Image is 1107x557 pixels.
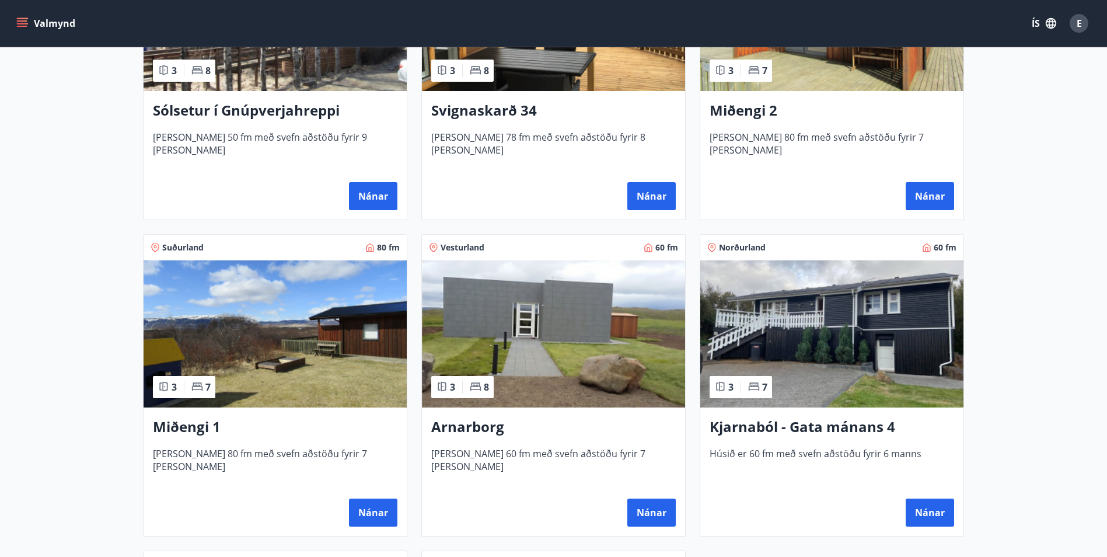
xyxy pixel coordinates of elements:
span: 60 fm [934,242,956,253]
span: 3 [728,64,734,77]
button: ÍS [1025,13,1063,34]
span: 3 [172,64,177,77]
span: 7 [762,381,767,394]
span: 80 fm [377,242,400,253]
button: menu [14,13,80,34]
span: [PERSON_NAME] 50 fm með svefn aðstöðu fyrir 9 [PERSON_NAME] [153,131,397,169]
span: Vesturland [441,242,484,253]
span: 8 [205,64,211,77]
button: Nánar [349,182,397,210]
button: Nánar [906,499,954,527]
span: 3 [172,381,177,394]
span: 7 [205,381,211,394]
h3: Arnarborg [431,417,676,438]
span: [PERSON_NAME] 78 fm með svefn aðstöðu fyrir 8 [PERSON_NAME] [431,131,676,169]
h3: Svignaskarð 34 [431,100,676,121]
span: [PERSON_NAME] 80 fm með svefn aðstöðu fyrir 7 [PERSON_NAME] [710,131,954,169]
button: Nánar [349,499,397,527]
img: Paella dish [144,260,407,408]
h3: Miðengi 1 [153,417,397,438]
span: 3 [728,381,734,394]
button: Nánar [627,182,676,210]
h3: Kjarnaból - Gata mánans 4 [710,417,954,438]
span: Suðurland [162,242,204,253]
button: Nánar [906,182,954,210]
span: [PERSON_NAME] 60 fm með svefn aðstöðu fyrir 7 [PERSON_NAME] [431,447,676,486]
span: Húsið er 60 fm með svefn aðstöðu fyrir 6 manns [710,447,954,486]
span: 8 [484,381,489,394]
span: [PERSON_NAME] 80 fm með svefn aðstöðu fyrir 7 [PERSON_NAME] [153,447,397,486]
span: 3 [450,381,455,394]
button: Nánar [627,499,676,527]
span: 8 [484,64,489,77]
h3: Sólsetur í Gnúpverjahreppi [153,100,397,121]
h3: Miðengi 2 [710,100,954,121]
img: Paella dish [700,260,963,408]
button: E [1065,9,1093,37]
span: 60 fm [655,242,678,253]
img: Paella dish [422,260,685,408]
span: E [1077,17,1082,30]
span: Norðurland [719,242,766,253]
span: 7 [762,64,767,77]
span: 3 [450,64,455,77]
